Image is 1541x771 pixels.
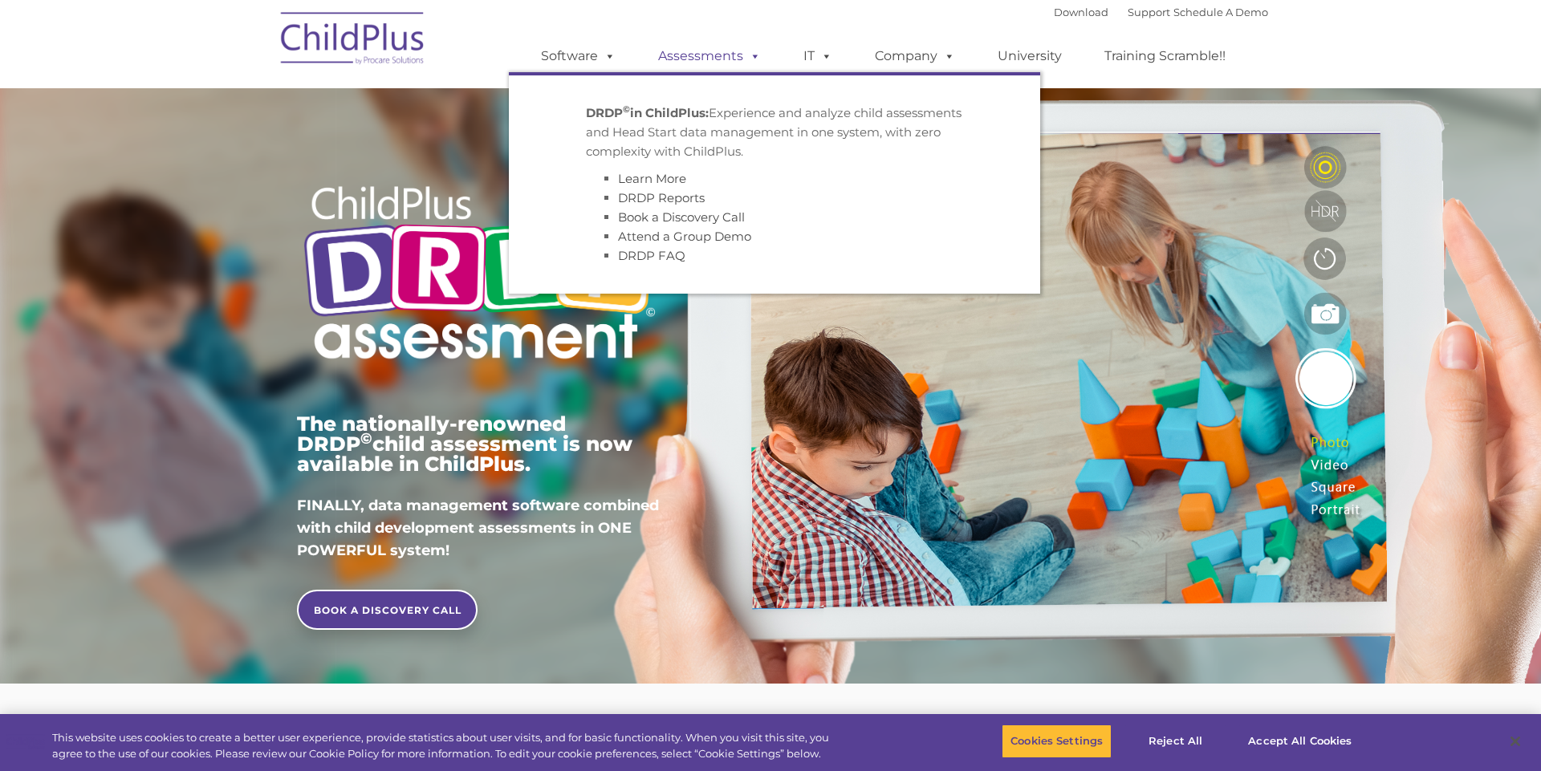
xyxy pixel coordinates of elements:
[297,164,661,386] img: Copyright - DRDP Logo Light
[525,40,632,72] a: Software
[360,429,372,448] sup: ©
[1239,724,1360,758] button: Accept All Cookies
[982,40,1078,72] a: University
[273,1,433,81] img: ChildPlus by Procare Solutions
[1125,724,1226,758] button: Reject All
[297,590,478,630] a: BOOK A DISCOVERY CALL
[297,412,632,476] span: The nationally-renowned DRDP child assessment is now available in ChildPlus.
[787,40,848,72] a: IT
[623,103,630,115] sup: ©
[52,730,848,761] div: This website uses cookies to create a better user experience, provide statistics about user visit...
[1054,6,1108,18] a: Download
[618,209,745,225] a: Book a Discovery Call
[618,229,751,244] a: Attend a Group Demo
[586,103,963,161] p: Experience and analyze child assessments and Head Start data management in one system, with zero ...
[1498,724,1533,759] button: Close
[1173,6,1268,18] a: Schedule A Demo
[1054,6,1268,18] font: |
[859,40,971,72] a: Company
[618,171,686,186] a: Learn More
[1002,724,1112,758] button: Cookies Settings
[297,497,659,559] span: FINALLY, data management software combined with child development assessments in ONE POWERFUL sys...
[642,40,777,72] a: Assessments
[618,190,705,205] a: DRDP Reports
[1128,6,1170,18] a: Support
[618,248,685,263] a: DRDP FAQ
[586,105,709,120] strong: DRDP in ChildPlus:
[1088,40,1242,72] a: Training Scramble!!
